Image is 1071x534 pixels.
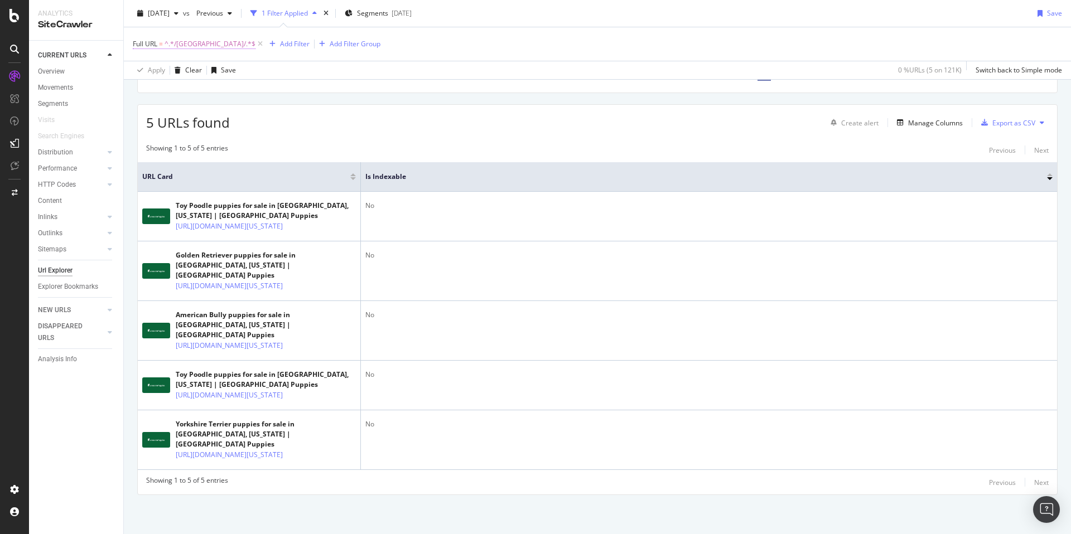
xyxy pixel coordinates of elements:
[176,370,356,390] div: Toy Poodle puppies for sale in [GEOGRAPHIC_DATA], [US_STATE] | [GEOGRAPHIC_DATA] Puppies
[159,39,163,48] span: =
[357,8,388,18] span: Segments
[38,244,104,255] a: Sitemaps
[38,147,73,158] div: Distribution
[365,250,1053,260] div: No
[176,280,283,292] a: [URL][DOMAIN_NAME][US_STATE]
[38,281,115,293] a: Explorer Bookmarks
[38,353,77,365] div: Analysis Info
[315,37,380,51] button: Add Filter Group
[170,61,202,79] button: Clear
[1034,143,1049,157] button: Next
[133,39,157,48] span: Full URL
[38,163,77,174] div: Performance
[176,221,283,232] a: [URL][DOMAIN_NAME][US_STATE]
[976,65,1062,75] div: Switch back to Simple mode
[1047,8,1062,18] div: Save
[977,114,1035,132] button: Export as CSV
[246,4,321,22] button: 1 Filter Applied
[38,304,104,316] a: NEW URLS
[148,8,170,18] span: 2025 Aug. 22nd
[38,18,114,31] div: SiteCrawler
[38,211,104,223] a: Inlinks
[38,244,66,255] div: Sitemaps
[176,419,356,449] div: Yorkshire Terrier puppies for sale in [GEOGRAPHIC_DATA], [US_STATE] | [GEOGRAPHIC_DATA] Puppies
[38,82,73,94] div: Movements
[38,179,76,191] div: HTTP Codes
[142,323,170,338] img: main image
[989,475,1016,489] button: Previous
[38,163,104,174] a: Performance
[38,227,104,239] a: Outlinks
[893,116,963,129] button: Manage Columns
[1034,475,1049,489] button: Next
[142,208,170,224] img: main image
[365,370,1053,380] div: No
[38,66,115,77] a: Overview
[142,172,348,182] span: URL Card
[38,353,115,365] a: Analysis Info
[176,390,283,401] a: [URL][DOMAIN_NAME][US_STATE]
[1034,478,1049,487] div: Next
[176,310,356,340] div: American Bully puppies for sale in [GEOGRAPHIC_DATA], [US_STATE] | [GEOGRAPHIC_DATA] Puppies
[38,9,114,18] div: Analytics
[38,130,84,142] div: Search Engines
[365,310,1053,320] div: No
[38,98,115,110] a: Segments
[146,475,228,489] div: Showing 1 to 5 of 5 entries
[38,265,73,276] div: Url Explorer
[38,66,65,77] div: Overview
[176,340,283,351] a: [URL][DOMAIN_NAME][US_STATE]
[989,145,1016,155] div: Previous
[392,8,412,18] div: [DATE]
[38,147,104,158] a: Distribution
[38,265,115,276] a: Url Explorer
[1033,496,1060,523] div: Open Intercom Messenger
[898,65,962,75] div: 0 % URLs ( 5 on 121K )
[176,250,356,280] div: Golden Retriever puppies for sale in [GEOGRAPHIC_DATA], [US_STATE] | [GEOGRAPHIC_DATA] Puppies
[192,4,237,22] button: Previous
[38,321,104,344] a: DISAPPEARED URLS
[365,419,1053,429] div: No
[146,113,230,132] span: 5 URLs found
[38,114,55,126] div: Visits
[1034,145,1049,155] div: Next
[908,118,963,128] div: Manage Columns
[38,50,86,61] div: CURRENT URLS
[38,304,71,316] div: NEW URLS
[133,4,183,22] button: [DATE]
[262,8,308,18] div: 1 Filter Applied
[192,8,223,18] span: Previous
[38,114,66,126] a: Visits
[1033,4,1062,22] button: Save
[841,118,879,128] div: Create alert
[183,8,192,18] span: vs
[185,65,202,75] div: Clear
[133,61,165,79] button: Apply
[826,114,879,132] button: Create alert
[176,449,283,460] a: [URL][DOMAIN_NAME][US_STATE]
[38,281,98,293] div: Explorer Bookmarks
[221,65,236,75] div: Save
[146,143,228,157] div: Showing 1 to 5 of 5 entries
[38,179,104,191] a: HTTP Codes
[280,39,310,48] div: Add Filter
[330,39,380,48] div: Add Filter Group
[774,74,817,81] text: Crawled URLs
[176,201,356,221] div: Toy Poodle puppies for sale in [GEOGRAPHIC_DATA], [US_STATE] | [GEOGRAPHIC_DATA] Puppies
[992,118,1035,128] div: Export as CSV
[38,321,94,344] div: DISAPPEARED URLS
[38,195,62,207] div: Content
[148,65,165,75] div: Apply
[207,61,236,79] button: Save
[989,143,1016,157] button: Previous
[321,8,331,19] div: times
[38,130,95,142] a: Search Engines
[340,4,416,22] button: Segments[DATE]
[971,61,1062,79] button: Switch back to Simple mode
[989,478,1016,487] div: Previous
[365,201,1053,211] div: No
[38,211,57,223] div: Inlinks
[365,172,1030,182] span: Is Indexable
[142,432,170,448] img: main image
[38,227,62,239] div: Outlinks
